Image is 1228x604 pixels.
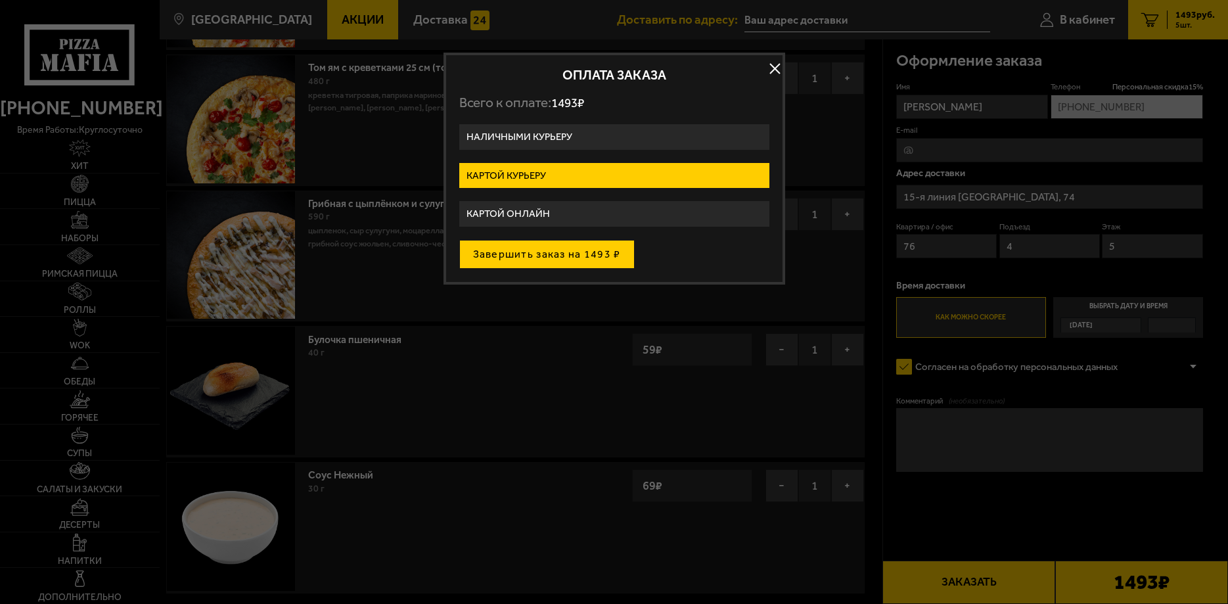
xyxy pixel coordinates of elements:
label: Картой онлайн [459,201,769,227]
span: 1493 ₽ [551,95,584,110]
h2: Оплата заказа [459,68,769,81]
label: Картой курьеру [459,163,769,189]
button: Завершить заказ на 1493 ₽ [459,240,635,269]
label: Наличными курьеру [459,124,769,150]
p: Всего к оплате: [459,95,769,111]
